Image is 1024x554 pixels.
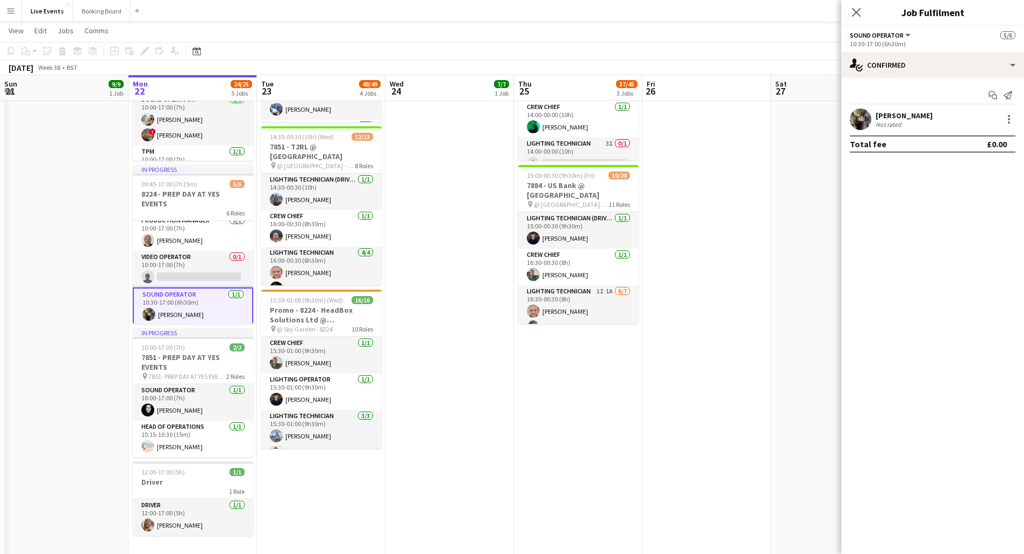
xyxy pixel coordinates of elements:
span: @ [GEOGRAPHIC_DATA] - 7851 [277,162,355,170]
span: 37/45 [616,80,638,88]
a: View [4,24,28,38]
span: View [9,26,24,35]
app-job-card: In progress10:00-17:00 (7h)2/27851 - PREP DAY AT YES EVENTS 7851- PREP DAY AT YES EVENTS2 RolesSo... [133,328,253,457]
app-card-role: Lighting Operator1/115:30-01:00 (9h30m)[PERSON_NAME] [261,373,382,410]
span: Comms [84,26,109,35]
app-card-role: Crew Chief1/115:30-01:00 (9h30m)[PERSON_NAME] [261,337,382,373]
span: 16/16 [352,296,373,304]
span: @ [GEOGRAPHIC_DATA] - 7884 [534,200,608,208]
app-card-role: Crew Chief1/116:00-00:30 (8h30m)[PERSON_NAME] [261,210,382,247]
div: [DATE] [9,62,33,73]
span: 12/13 [352,133,373,141]
span: 1 Role [229,487,245,495]
app-card-role: Lighting Technician4/4 [261,120,382,203]
app-card-role: Sound Operator1/110:00-17:00 (7h)[PERSON_NAME] [133,384,253,421]
div: Not rated [876,120,904,128]
span: 10 Roles [352,325,373,333]
app-job-card: 15:00-00:30 (9h30m) (Fri)19/207884 - US Bank @ [GEOGRAPHIC_DATA] @ [GEOGRAPHIC_DATA] - 788411 Rol... [518,165,639,324]
h3: 7851 - T2RL @ [GEOGRAPHIC_DATA] [261,142,382,161]
app-card-role: Lighting Technician1I1A6/716:30-00:30 (8h)[PERSON_NAME][PERSON_NAME] [518,285,639,415]
app-card-role: Lighting Operator1/113:30-01:00 (11h30m)[PERSON_NAME] [261,83,382,120]
span: 10:00-17:00 (7h) [141,343,185,351]
span: 24 [388,85,404,97]
div: 10:30-17:00 (6h30m) [850,40,1015,48]
span: Jobs [58,26,74,35]
span: 7851- PREP DAY AT YES EVENTS [148,372,226,380]
div: Total fee [850,139,886,149]
span: Thu [518,79,532,89]
a: Comms [80,24,113,38]
span: 11 Roles [608,200,630,208]
span: 24/25 [231,80,252,88]
h3: 8224 - PREP DAY AT YES EVENTS [133,189,253,208]
app-card-role: Video Operator0/110:00-17:00 (7h) [133,251,253,287]
div: 5 Jobs [231,89,252,97]
div: In progress [133,328,253,337]
a: Edit [30,24,51,38]
h3: 7884 - US Bank @ [GEOGRAPHIC_DATA] [518,181,639,200]
span: 27 [774,85,787,97]
app-job-card: 14:30-00:30 (10h) (Wed)12/137851 - T2RL @ [GEOGRAPHIC_DATA] @ [GEOGRAPHIC_DATA] - 78518 RolesLigh... [261,126,382,285]
span: 1/1 [230,468,245,476]
div: BST [67,63,77,71]
span: Mon [133,79,148,89]
app-job-card: In progress09:45-17:00 (7h15m)5/68224 - PREP DAY AT YES EVENTS6 Roles[PERSON_NAME]Lighting Techni... [133,165,253,324]
a: Jobs [53,24,78,38]
button: Live Events [22,1,73,21]
app-card-role: Sound Operator2/210:00-17:00 (7h)[PERSON_NAME]![PERSON_NAME] [133,93,253,146]
span: 2 Roles [226,372,245,380]
span: @ Sky Garden - 8224 [277,325,333,333]
span: 22 [131,85,148,97]
h3: Job Fulfilment [841,5,1024,19]
app-card-role: Lighting Technician3/315:30-01:00 (9h30m)[PERSON_NAME][PERSON_NAME] [261,410,382,478]
div: In progress [133,165,253,174]
div: 1 Job [495,89,509,97]
div: Confirmed [841,52,1024,78]
span: 09:45-17:00 (7h15m) [141,180,197,188]
h3: 7851 - PREP DAY AT YES EVENTS [133,352,253,372]
span: Wed [390,79,404,89]
span: ! [149,128,156,135]
span: 9/9 [109,80,124,88]
h3: Promo - 8224 - HeadBox Solutions Ltd @ [GEOGRAPHIC_DATA] [261,305,382,325]
app-card-role: Lighting Technician3I0/114:00-00:00 (10h) [518,138,639,174]
span: 2/2 [230,343,245,351]
span: 5/6 [1000,31,1015,39]
span: 25 [517,85,532,97]
div: 3 Jobs [617,89,637,97]
app-card-role: Driver1/112:00-17:00 (5h)[PERSON_NAME] [133,499,253,536]
span: Sun [4,79,17,89]
span: Edit [34,26,47,35]
span: 26 [645,85,655,97]
span: 15:30-01:00 (9h30m) (Wed) [270,296,343,304]
button: Booking Board [73,1,131,21]
app-card-role: Lighting Technician (Driver)1/114:30-00:30 (10h)[PERSON_NAME] [261,174,382,210]
button: Sound Operator [850,31,912,39]
app-card-role: Crew Chief1/114:00-00:00 (10h)[PERSON_NAME] [518,101,639,138]
span: Sound Operator [850,31,904,39]
span: 6 Roles [226,209,245,217]
app-card-role: Lighting Technician (Driver)1/115:00-00:30 (9h30m)[PERSON_NAME] [518,212,639,249]
span: 5/6 [230,180,245,188]
div: [PERSON_NAME] [876,111,933,120]
div: 1 Job [109,89,123,97]
div: £0.00 [987,139,1007,149]
div: 4 Jobs [360,89,380,97]
h3: Driver [133,477,253,487]
app-card-role: Crew Chief1/116:30-00:30 (8h)[PERSON_NAME] [518,249,639,285]
span: Fri [647,79,655,89]
span: Week 38 [35,63,62,71]
span: 14:30-00:30 (10h) (Wed) [270,133,334,141]
span: 8 Roles [355,162,373,170]
span: 15:00-00:30 (9h30m) (Fri) [527,171,595,179]
app-job-card: 12:00-17:00 (5h)1/1Driver1 RoleDriver1/112:00-17:00 (5h)[PERSON_NAME] [133,462,253,536]
span: Tue [261,79,274,89]
span: 23 [260,85,274,97]
app-job-card: 15:30-01:00 (9h30m) (Wed)16/16Promo - 8224 - HeadBox Solutions Ltd @ [GEOGRAPHIC_DATA] @ Sky Gard... [261,290,382,449]
app-card-role: Head of Operations1/110:15-10:30 (15m)[PERSON_NAME] [133,421,253,457]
